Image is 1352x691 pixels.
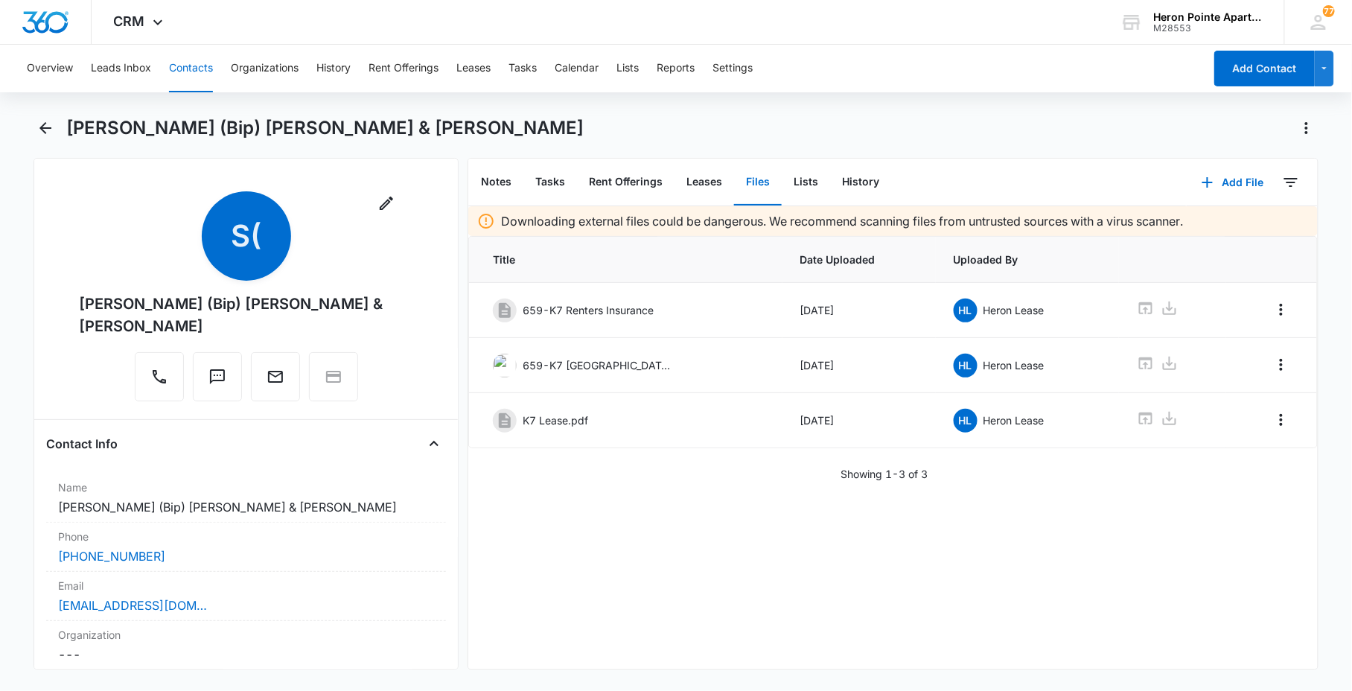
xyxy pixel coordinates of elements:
dd: [PERSON_NAME] (Bip) [PERSON_NAME] & [PERSON_NAME] [58,498,434,516]
button: History [830,159,891,206]
label: Organization [58,627,434,643]
button: Overflow Menu [1269,298,1293,322]
button: Organizations [231,45,299,92]
h1: [PERSON_NAME] (Bip) [PERSON_NAME] & [PERSON_NAME] [66,117,584,139]
button: Overflow Menu [1269,408,1293,432]
button: Tasks [508,45,537,92]
dd: --- [58,646,434,663]
label: Name [58,480,434,495]
button: Add File [1187,165,1279,200]
span: HL [954,409,978,433]
p: Showing 1-3 of 3 [841,466,928,482]
p: 659-K7 Renters Insurance [523,302,654,318]
button: Calendar [555,45,599,92]
div: account name [1154,11,1263,23]
a: Email [251,375,300,388]
button: Actions [1295,116,1318,140]
button: Notes [469,159,523,206]
button: Add Contact [1214,51,1315,86]
button: Rent Offerings [577,159,675,206]
p: Heron Lease [983,357,1045,373]
div: Organization--- [46,621,446,669]
div: notifications count [1323,5,1335,17]
button: Text [193,352,242,401]
span: Date Uploaded [800,252,918,267]
a: Call [135,375,184,388]
button: Overflow Menu [1269,353,1293,377]
div: Phone[PHONE_NUMBER] [46,523,446,572]
div: Email[EMAIL_ADDRESS][DOMAIN_NAME] [46,572,446,621]
span: Title [493,252,764,267]
button: Files [734,159,782,206]
button: Tasks [523,159,577,206]
button: Call [135,352,184,401]
button: Rent Offerings [369,45,439,92]
span: 77 [1323,5,1335,17]
p: Downloading external files could be dangerous. We recommend scanning files from untrusted sources... [501,212,1183,230]
p: 659-K7 [GEOGRAPHIC_DATA] .jpg [523,357,672,373]
button: Back [34,116,57,140]
button: Close [422,432,446,456]
td: [DATE] [782,338,936,393]
button: Lists [616,45,639,92]
a: [PHONE_NUMBER] [58,547,165,565]
td: [DATE] [782,283,936,338]
div: [PERSON_NAME] (Bip) [PERSON_NAME] & [PERSON_NAME] [79,293,413,337]
button: Lists [782,159,830,206]
button: Reports [657,45,695,92]
p: Heron Lease [983,302,1045,318]
button: Overview [27,45,73,92]
td: [DATE] [782,393,936,448]
div: account id [1154,23,1263,34]
button: Leases [456,45,491,92]
span: CRM [114,13,145,29]
h4: Contact Info [46,435,118,453]
a: Text [193,375,242,388]
button: Contacts [169,45,213,92]
button: History [316,45,351,92]
div: Name[PERSON_NAME] (Bip) [PERSON_NAME] & [PERSON_NAME] [46,474,446,523]
p: K7 Lease.pdf [523,413,588,428]
p: Heron Lease [983,413,1045,428]
button: Settings [712,45,753,92]
span: Uploaded By [954,252,1101,267]
button: Filters [1279,171,1303,194]
label: Email [58,578,434,593]
label: Phone [58,529,434,544]
button: Leads Inbox [91,45,151,92]
span: HL [954,354,978,378]
button: Email [251,352,300,401]
button: Leases [675,159,734,206]
span: HL [954,299,978,322]
a: [EMAIL_ADDRESS][DOMAIN_NAME] [58,596,207,614]
span: S( [202,191,291,281]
